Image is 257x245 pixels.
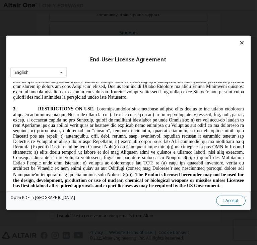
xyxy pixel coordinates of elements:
[83,24,84,30] span: .
[216,196,246,206] button: I Accept
[10,196,75,200] a: Open PDF in [GEOGRAPHIC_DATA]
[3,24,234,95] span: Loremipsumdolor sit ametconse adipisc elits doeius te inc utlabo etdolorem aliquaen ad minimvenia...
[3,109,26,114] span: 4.
[3,90,234,106] span: The Products licensed hereunder may not be used for the design, development, production or use of...
[26,109,114,114] span: OWNERSHIP AND CONFIDENTIALITY.
[27,24,83,30] span: RESTRICTIONS ON USE
[15,70,28,75] div: English
[10,56,247,63] div: End-User License Agreement
[3,24,27,30] span: 3.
